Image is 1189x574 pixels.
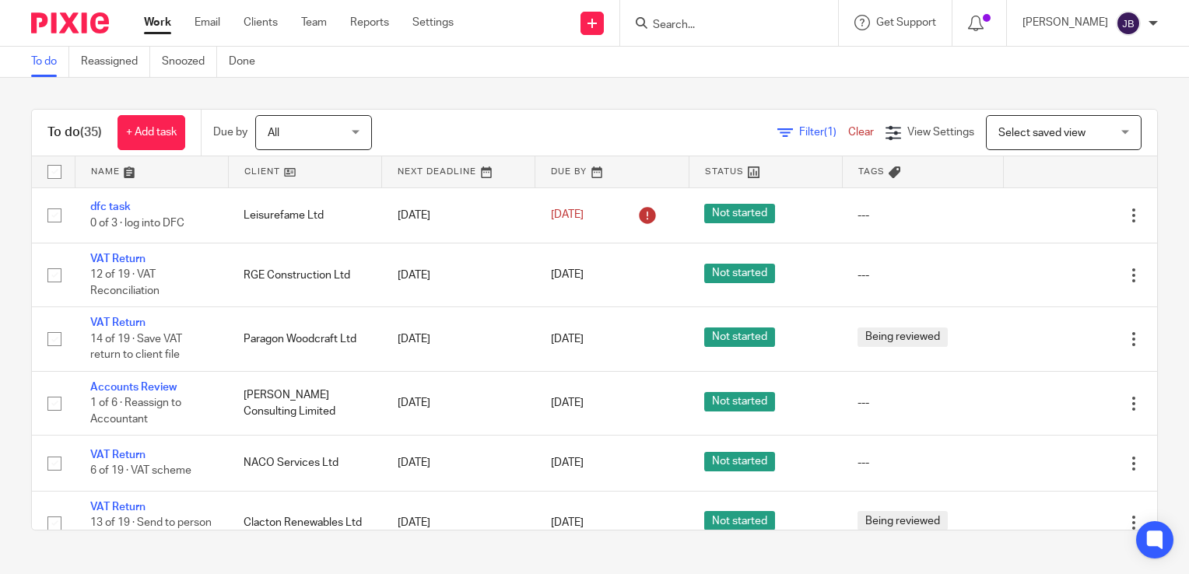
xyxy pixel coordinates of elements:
a: Email [195,15,220,30]
td: Clacton Renewables Ltd [228,491,381,555]
span: 14 of 19 · Save VAT return to client file [90,334,182,361]
span: (1) [824,127,837,138]
td: [DATE] [382,491,535,555]
td: [DATE] [382,187,535,243]
a: VAT Return [90,450,146,460]
span: [DATE] [551,517,584,528]
span: 6 of 19 · VAT scheme [90,466,191,477]
td: [DATE] [382,307,535,371]
span: Not started [704,327,775,347]
td: NACO Services Ltd [228,436,381,491]
span: Get Support [876,17,936,28]
span: Not started [704,392,775,411]
a: Reports [350,15,389,30]
span: Select saved view [998,128,1086,138]
span: Tags [858,167,885,176]
a: VAT Return [90,502,146,513]
img: Pixie [31,12,109,33]
a: Snoozed [162,47,217,77]
span: Not started [704,264,775,283]
td: [PERSON_NAME] Consulting Limited [228,371,381,435]
a: Settings [412,15,454,30]
div: --- [858,268,987,283]
span: Not started [704,452,775,471]
a: VAT Return [90,254,146,264]
td: [DATE] [382,436,535,491]
a: Accounts Review [90,382,177,393]
span: [DATE] [551,398,584,409]
td: Leisurefame Ltd [228,187,381,243]
span: 0 of 3 · log into DFC [90,218,184,229]
img: svg%3E [1116,11,1141,36]
span: All [268,128,279,138]
span: Being reviewed [858,511,948,530]
span: [DATE] [551,334,584,345]
span: 1 of 6 · Reassign to Accountant [90,397,181,425]
span: 13 of 19 · Send to person who is doing VAT check [90,517,212,544]
span: Filter [799,127,848,138]
a: Clear [848,127,874,138]
input: Search [651,19,791,33]
a: VAT Return [90,317,146,328]
span: 12 of 19 · VAT Reconciliation [90,270,160,297]
span: [DATE] [551,210,584,221]
span: [DATE] [551,270,584,281]
a: Clients [244,15,278,30]
span: Being reviewed [858,327,948,347]
a: Work [144,15,171,30]
span: Not started [704,511,775,530]
h1: To do [47,124,102,141]
span: [DATE] [551,457,584,468]
td: [DATE] [382,243,535,306]
a: dfc task [90,201,131,212]
a: Team [301,15,327,30]
span: (35) [80,126,102,138]
td: RGE Construction Ltd [228,243,381,306]
p: Due by [213,124,247,140]
div: --- [858,455,987,471]
td: Paragon Woodcraft Ltd [228,307,381,371]
td: [DATE] [382,371,535,435]
span: View Settings [907,127,974,138]
a: To do [31,47,69,77]
a: Done [229,47,267,77]
a: Reassigned [81,47,150,77]
div: --- [858,208,987,223]
div: --- [858,395,987,411]
a: + Add task [117,115,185,150]
p: [PERSON_NAME] [1022,15,1108,30]
span: Not started [704,204,775,223]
